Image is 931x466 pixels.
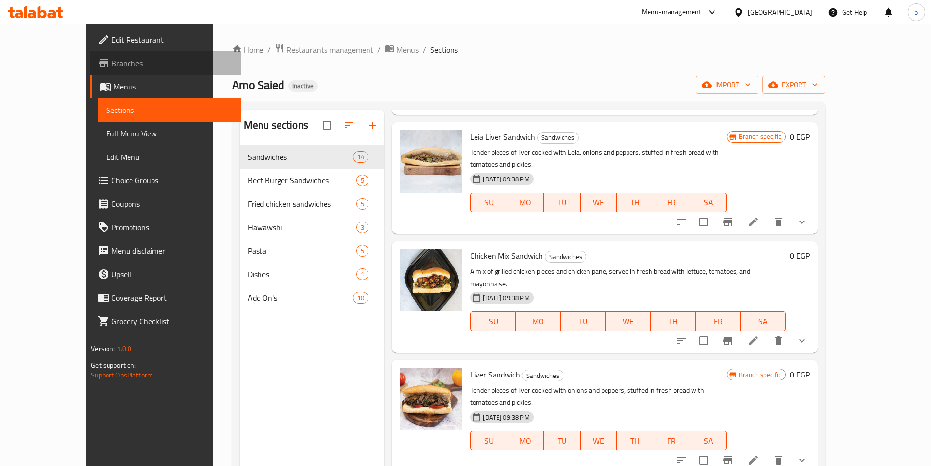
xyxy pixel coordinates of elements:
a: Choice Groups [90,169,241,192]
span: import [704,79,751,91]
span: Select to update [693,212,714,232]
a: Restaurants management [275,44,373,56]
a: Full Menu View [98,122,241,145]
button: MO [507,193,544,212]
li: / [423,44,426,56]
p: Tender pieces of liver cooked with onions and peppers, stuffed in fresh bread with tomatoes and p... [470,384,726,409]
span: WE [585,434,613,448]
img: Chicken Mix Sandwich [400,249,462,311]
span: Inactive [288,82,318,90]
span: Edit Restaurant [111,34,234,45]
li: / [377,44,381,56]
button: WE [581,431,617,450]
span: MO [520,314,557,329]
span: 5 [357,246,368,256]
a: Grocery Checklist [90,310,241,333]
span: Choice Groups [111,175,234,186]
a: Menus [90,75,241,98]
span: FR [657,434,686,448]
button: WE [581,193,617,212]
div: Menu-management [642,6,702,18]
h6: 0 EGP [790,130,810,144]
a: Coupons [90,192,241,216]
span: Full Menu View [106,128,234,139]
a: Support.OpsPlatform [91,369,153,381]
button: TU [544,431,581,450]
span: [DATE] 09:38 PM [479,413,533,422]
div: Sandwiches [522,370,563,381]
svg: Show Choices [796,216,808,228]
button: Branch-specific-item [716,210,739,234]
span: Restaurants management [286,44,373,56]
div: Pasta5 [240,239,384,263]
div: items [353,151,368,163]
span: 10 [353,293,368,303]
button: show more [790,210,814,234]
h6: 0 EGP [790,249,810,263]
div: items [356,222,368,233]
div: items [353,292,368,304]
span: SA [694,434,723,448]
div: Sandwiches [545,251,586,263]
span: Amo Saied [232,74,284,96]
button: SU [470,311,516,331]
nav: breadcrumb [232,44,825,56]
button: SU [470,193,507,212]
button: delete [767,210,790,234]
button: MO [507,431,544,450]
div: Sandwiches14 [240,145,384,169]
a: Branches [90,51,241,75]
span: Sort sections [337,113,361,137]
span: Chicken Mix Sandwich [470,248,543,263]
span: Get support on: [91,359,136,372]
span: SU [475,314,512,329]
span: Version: [91,342,115,355]
button: TH [617,193,653,212]
span: Dishes [248,268,356,280]
a: Edit menu item [747,454,759,466]
img: Leia Liver Sandwich [400,130,462,193]
span: Grocery Checklist [111,315,234,327]
span: Coupons [111,198,234,210]
span: Branch specific [735,370,785,379]
a: Home [232,44,263,56]
span: Sections [430,44,458,56]
a: Edit Restaurant [90,28,241,51]
span: TH [621,196,650,210]
span: SA [745,314,782,329]
span: TH [655,314,692,329]
div: [GEOGRAPHIC_DATA] [748,7,812,18]
div: Hawawshi3 [240,216,384,239]
div: items [356,198,368,210]
button: TH [617,431,653,450]
span: Branch specific [735,132,785,141]
span: Menus [396,44,419,56]
span: 1.0.0 [117,342,132,355]
div: items [356,245,368,257]
div: items [356,268,368,280]
span: FR [700,314,737,329]
button: SA [690,193,727,212]
div: Fried chicken sandwiches5 [240,192,384,216]
button: TU [544,193,581,212]
button: Add section [361,113,384,137]
span: Branches [111,57,234,69]
button: export [762,76,825,94]
div: Fried chicken sandwiches [248,198,356,210]
span: Select all sections [317,115,337,135]
span: TU [548,196,577,210]
span: Liver Sandwich [470,367,520,382]
span: Sections [106,104,234,116]
span: Beef Burger Sandwiches [248,175,356,186]
button: FR [696,311,741,331]
div: Sandwiches [537,132,579,144]
div: Beef Burger Sandwiches5 [240,169,384,192]
button: delete [767,329,790,353]
nav: Menu sections [240,141,384,313]
span: Pasta [248,245,356,257]
li: / [267,44,271,56]
svg: Show Choices [796,454,808,466]
button: sort-choices [670,210,693,234]
h2: Menu sections [244,118,308,133]
span: 14 [353,153,368,162]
